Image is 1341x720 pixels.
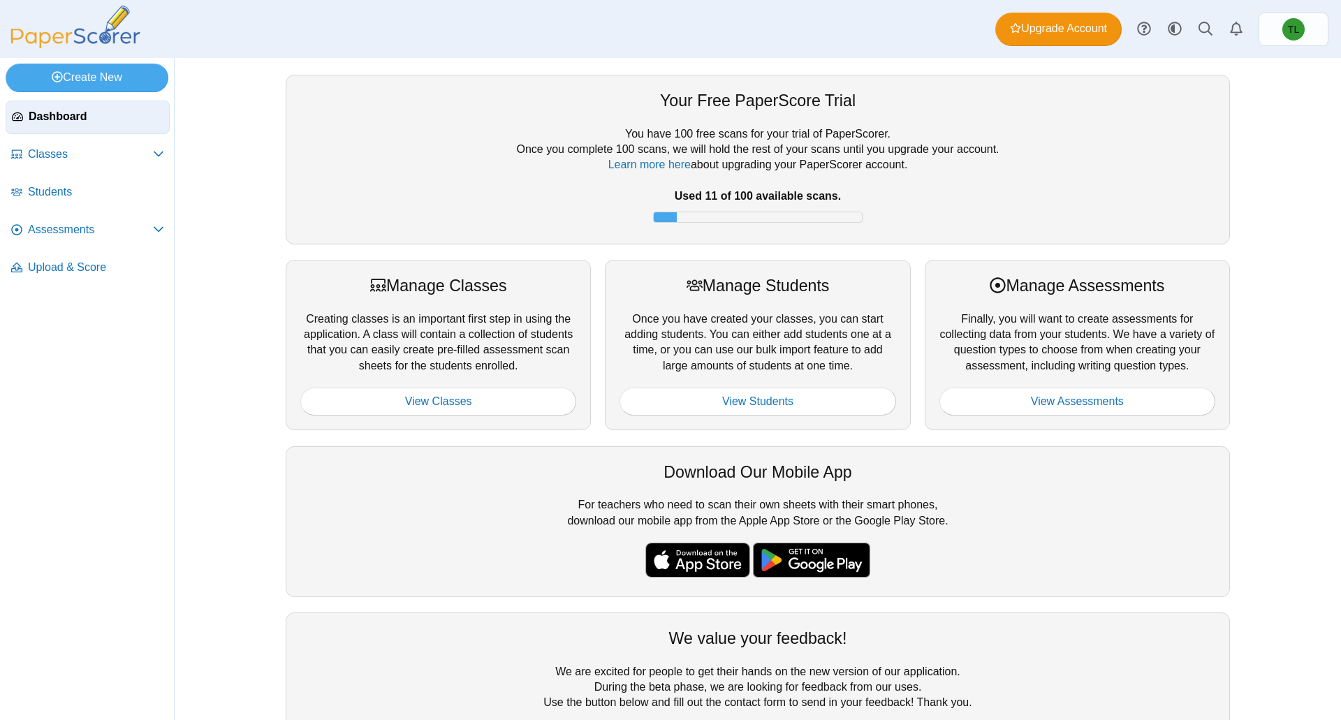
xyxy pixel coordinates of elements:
[300,461,1215,483] div: Download Our Mobile App
[300,89,1215,112] div: Your Free PaperScore Trial
[28,260,164,275] span: Upload & Score
[939,274,1215,297] div: Manage Assessments
[28,184,164,200] span: Students
[6,214,170,247] a: Assessments
[1259,13,1328,46] a: Tricia LaRue
[6,251,170,285] a: Upload & Score
[28,147,153,162] span: Classes
[286,260,591,430] div: Creating classes is an important first step in using the application. A class will contain a coll...
[675,190,841,202] b: Used 11 of 100 available scans.
[28,222,153,237] span: Assessments
[608,159,691,170] a: Learn more here
[605,260,910,430] div: Once you have created your classes, you can start adding students. You can either add students on...
[6,176,170,210] a: Students
[286,446,1230,597] div: For teachers who need to scan their own sheets with their smart phones, download our mobile app f...
[29,109,163,124] span: Dashboard
[620,388,895,416] a: View Students
[300,627,1215,649] div: We value your feedback!
[1010,21,1107,36] span: Upgrade Account
[1288,24,1299,34] span: Tricia LaRue
[6,64,168,91] a: Create New
[925,260,1230,430] div: Finally, you will want to create assessments for collecting data from your students. We have a va...
[939,388,1215,416] a: View Assessments
[300,274,576,297] div: Manage Classes
[300,388,576,416] a: View Classes
[300,126,1215,230] div: You have 100 free scans for your trial of PaperScorer. Once you complete 100 scans, we will hold ...
[620,274,895,297] div: Manage Students
[6,38,145,50] a: PaperScorer
[1282,18,1305,41] span: Tricia LaRue
[645,543,750,578] img: apple-store-badge.svg
[6,6,145,48] img: PaperScorer
[6,101,170,134] a: Dashboard
[1221,14,1252,45] a: Alerts
[6,138,170,172] a: Classes
[995,13,1122,46] a: Upgrade Account
[753,543,870,578] img: google-play-badge.png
